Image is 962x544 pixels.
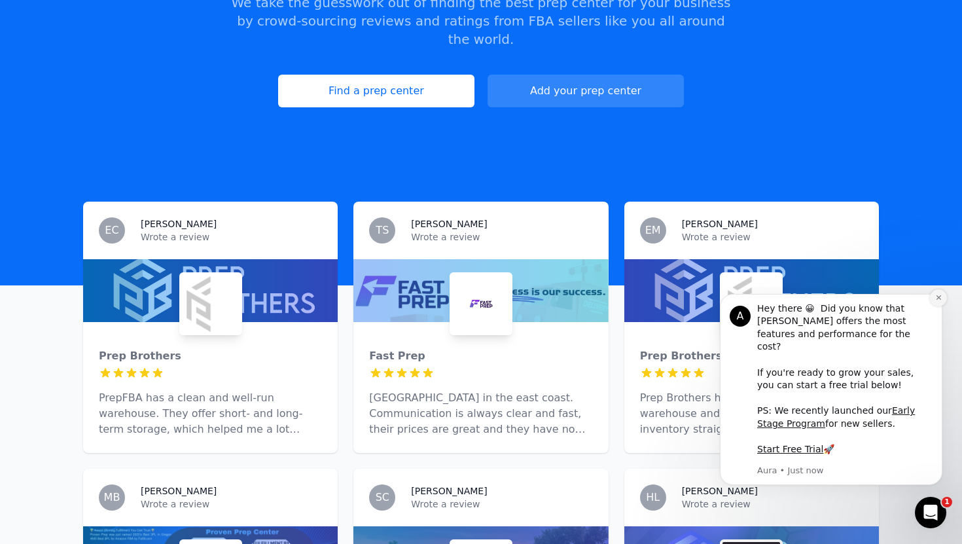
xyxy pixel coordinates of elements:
h3: [PERSON_NAME] [141,484,217,498]
p: Wrote a review [682,498,863,511]
p: Wrote a review [411,498,592,511]
p: [GEOGRAPHIC_DATA] in the east coast. Communication is always clear and fast, their prices are gre... [369,390,592,437]
a: EC[PERSON_NAME]Wrote a reviewPrep BrothersPrep BrothersPrepFBA has a clean and well-run warehouse... [83,202,338,453]
img: Prep Brothers [182,275,240,333]
div: Prep Brothers [99,348,322,364]
div: Prep Brothers [640,348,863,364]
span: MB [104,492,120,503]
p: Prep Brothers have a well-organized warehouse and a clean system. I send my inventory straight to... [640,390,863,437]
h3: [PERSON_NAME] [411,484,487,498]
h3: [PERSON_NAME] [682,484,758,498]
h3: [PERSON_NAME] [141,217,217,230]
span: SC [376,492,389,503]
p: Wrote a review [682,230,863,244]
a: Add your prep center [488,75,684,107]
div: Fast Prep [369,348,592,364]
a: EM[PERSON_NAME]Wrote a reviewPrep BrothersPrep BrothersPrep Brothers have a well-organized wareho... [624,202,879,453]
p: Wrote a review [141,230,322,244]
span: TS [376,225,389,236]
h3: [PERSON_NAME] [682,217,758,230]
span: 1 [942,497,952,507]
span: EM [645,225,661,236]
iframe: Intercom notifications message [700,287,962,509]
a: TS[PERSON_NAME]Wrote a reviewFast PrepFast Prep[GEOGRAPHIC_DATA] in the east coast. Communication... [353,202,608,453]
p: PrepFBA has a clean and well-run warehouse. They offer short- and long-term storage, which helped... [99,390,322,437]
p: Wrote a review [141,498,322,511]
h3: [PERSON_NAME] [411,217,487,230]
span: EC [105,225,118,236]
span: HL [646,492,660,503]
img: Prep Brothers [722,275,780,333]
img: Fast Prep [452,275,510,333]
iframe: Intercom live chat [915,497,946,528]
p: Wrote a review [411,230,592,244]
a: Find a prep center [278,75,474,107]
